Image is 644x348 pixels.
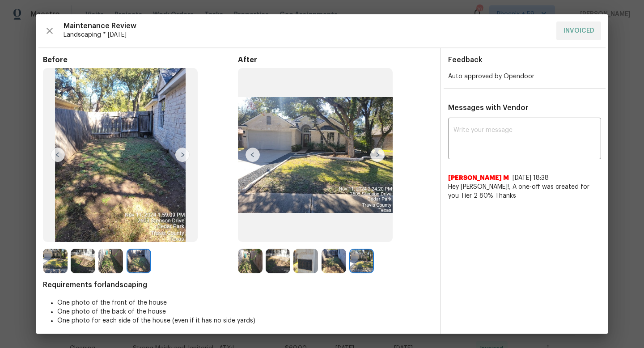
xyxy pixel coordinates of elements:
[64,30,549,39] span: Landscaping * [DATE]
[43,55,238,64] span: Before
[448,73,534,80] span: Auto approved by Opendoor
[238,55,433,64] span: After
[175,148,190,162] img: right-chevron-button-url
[370,148,385,162] img: right-chevron-button-url
[57,316,433,325] li: One photo for each side of the house (even if it has no side yards)
[513,175,549,181] span: [DATE] 18:38
[57,307,433,316] li: One photo of the back of the house
[43,280,433,289] span: Requirements for landscaping
[64,21,549,30] span: Maintenance Review
[448,182,601,200] span: Hey [PERSON_NAME]!, A one-off was created for you Tier 2 80% Thanks
[448,104,528,111] span: Messages with Vendor
[51,148,65,162] img: left-chevron-button-url
[448,174,509,182] span: [PERSON_NAME] M
[246,148,260,162] img: left-chevron-button-url
[448,56,483,64] span: Feedback
[57,298,433,307] li: One photo of the front of the house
